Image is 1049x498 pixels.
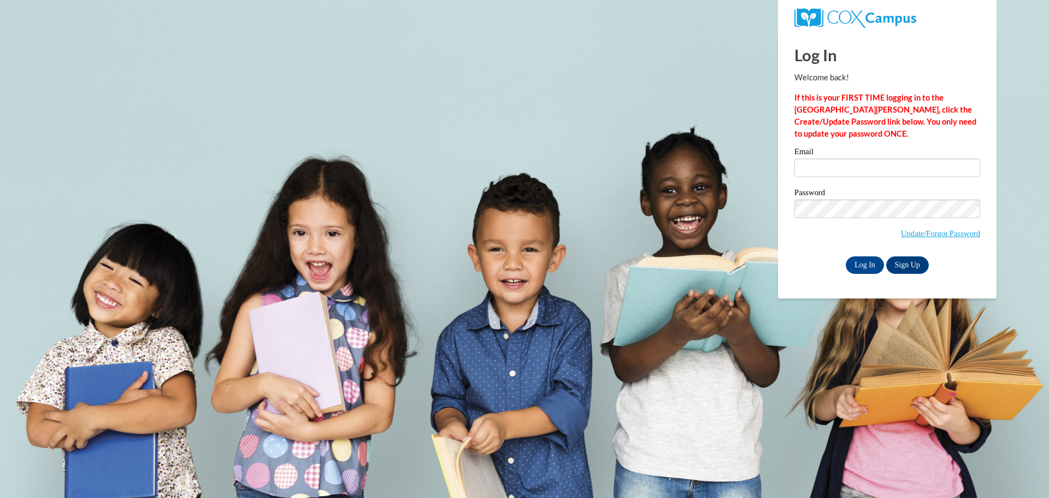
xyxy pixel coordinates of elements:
label: Email [794,148,980,159]
label: Password [794,189,980,200]
img: COX Campus [794,8,916,28]
h1: Log In [794,44,980,66]
a: Update/Forgot Password [901,229,980,238]
a: Sign Up [886,256,929,274]
a: COX Campus [794,13,916,22]
strong: If this is your FIRST TIME logging in to the [GEOGRAPHIC_DATA][PERSON_NAME], click the Create/Upd... [794,93,976,138]
input: Log In [846,256,884,274]
p: Welcome back! [794,72,980,84]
